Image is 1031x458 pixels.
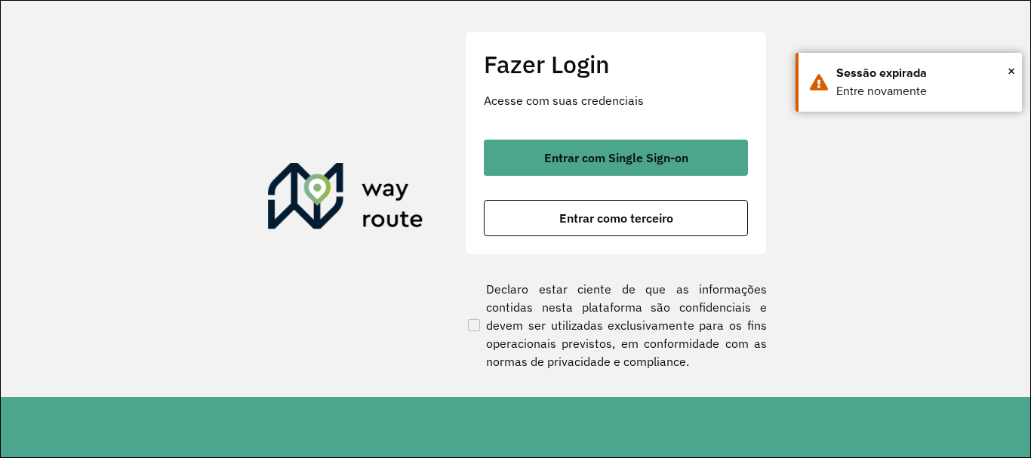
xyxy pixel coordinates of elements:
img: Roteirizador AmbevTech [268,163,423,235]
div: Entre novamente [836,82,1011,100]
span: Entrar com Single Sign-on [544,152,688,164]
label: Declaro estar ciente de que as informações contidas nesta plataforma são confidenciais e devem se... [465,280,767,370]
button: button [484,200,748,236]
p: Acesse com suas credenciais [484,91,748,109]
span: Entrar como terceiro [559,212,673,224]
span: × [1008,60,1015,82]
h2: Fazer Login [484,50,748,78]
button: button [484,140,748,176]
button: Close [1008,60,1015,82]
div: Sessão expirada [836,64,1011,82]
